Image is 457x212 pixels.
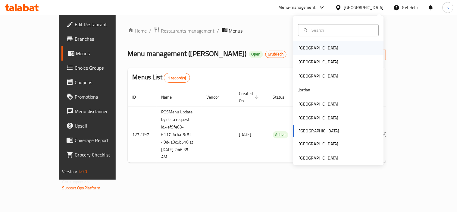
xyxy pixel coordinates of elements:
span: Upsell [75,122,130,129]
span: Edit Restaurant [75,21,130,28]
span: Grocery Checklist [75,151,130,158]
a: Support.OpsPlatform [62,184,100,192]
div: [GEOGRAPHIC_DATA] [299,45,339,51]
span: Menu disclaimer [75,108,130,115]
div: Open [249,51,263,58]
span: ID [133,93,144,101]
span: Coverage Report [75,137,130,144]
td: POSMenu Update by delta request Id:4ef9fe63-6117-4cba-9c5f-49d4a0c5b510 at [DATE] 2:46:35 AM [157,106,202,163]
a: Home [128,27,147,34]
div: Jordan [299,87,311,93]
div: [GEOGRAPHIC_DATA] [299,59,339,65]
span: 1.0.0 [78,168,87,176]
span: Branches [75,35,130,43]
span: Promotions [75,93,130,100]
a: Upsell [61,119,135,133]
span: GrubTech [266,52,286,57]
div: [GEOGRAPHIC_DATA] [344,4,384,11]
td: 1272197 [128,106,157,163]
a: Choice Groups [61,61,135,75]
div: [GEOGRAPHIC_DATA] [299,155,339,161]
li: / [217,27,219,34]
div: [GEOGRAPHIC_DATA] [299,115,339,121]
li: / [149,27,152,34]
span: Status [273,93,293,101]
div: Total records count [164,73,190,83]
span: s [447,4,449,11]
a: Branches [61,32,135,46]
a: Coupons [61,75,135,90]
div: [GEOGRAPHIC_DATA] [299,101,339,107]
span: [DATE] [239,131,252,138]
h2: Menus List [133,73,190,83]
span: Open [249,52,263,57]
a: Edit Restaurant [61,17,135,32]
span: Get support on: [62,178,90,186]
span: Name [161,93,180,101]
span: Menu management ( [PERSON_NAME] ) [128,47,247,60]
span: Vendor [207,93,227,101]
span: Version: [62,168,77,176]
span: Created On [239,90,261,104]
nav: breadcrumb [128,27,386,35]
input: Search [309,27,375,33]
span: Restaurants management [161,27,215,34]
a: Restaurants management [154,27,215,35]
div: [GEOGRAPHIC_DATA] [299,141,339,147]
span: Active [273,131,288,138]
div: [GEOGRAPHIC_DATA] [299,73,339,79]
table: enhanced table [128,88,427,163]
span: 1 record(s) [164,75,190,81]
a: Menus [61,46,135,61]
div: Menu-management [279,4,316,11]
a: Menu disclaimer [61,104,135,119]
span: Coupons [75,79,130,86]
span: Menus [76,50,130,57]
a: Grocery Checklist [61,147,135,162]
a: Promotions [61,90,135,104]
a: Coverage Report [61,133,135,147]
span: Menus [229,27,243,34]
span: Choice Groups [75,64,130,71]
